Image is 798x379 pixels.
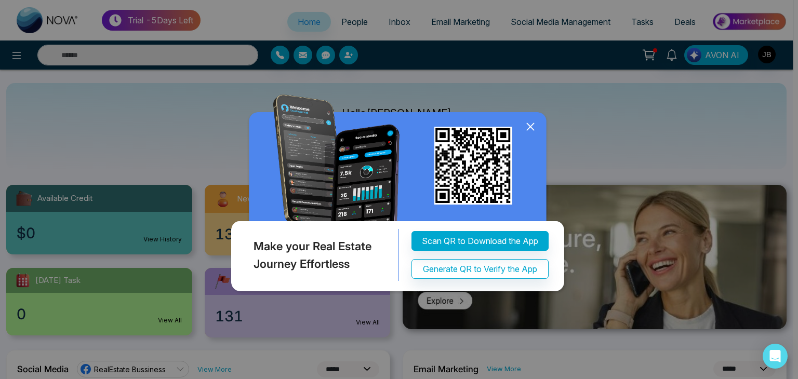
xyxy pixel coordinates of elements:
[229,94,569,296] img: QRModal
[411,260,549,279] button: Generate QR to Verify the App
[229,229,399,281] div: Make your Real Estate Journey Effortless
[434,127,512,205] img: qr_for_download_app.png
[411,232,549,251] button: Scan QR to Download the App
[763,344,788,369] div: Open Intercom Messenger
